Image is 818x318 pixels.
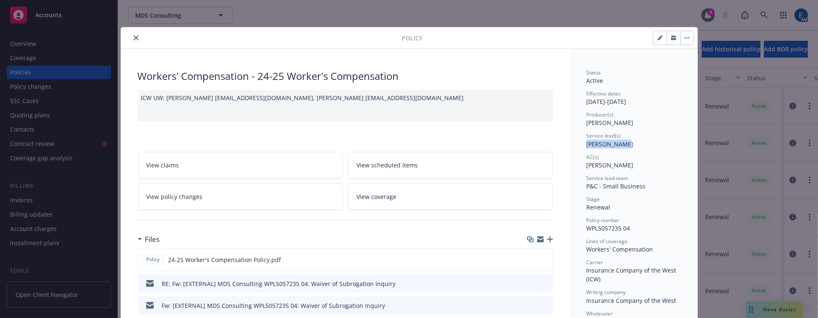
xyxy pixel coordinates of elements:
div: ICW UW: [PERSON_NAME] [EMAIL_ADDRESS][DOMAIN_NAME], [PERSON_NAME] [EMAIL_ADDRESS][DOMAIN_NAME] [138,90,553,122]
span: Service lead team [587,175,629,182]
span: Effective dates [587,90,621,97]
span: Stage [587,196,600,203]
span: WPL5057235 04 [587,224,630,232]
span: View claims [147,161,179,170]
div: Workers' Compensation - 24-25 Worker's Compensation [138,69,553,83]
span: Writing company [587,289,626,296]
div: Fw: [EXTERNAL] MDS Consulting WPL5057235 04: Waiver of Subrogation Inquiry [162,301,385,310]
span: View coverage [357,192,396,201]
a: View scheduled items [348,152,553,178]
span: P&C - Small Business [587,182,646,190]
span: Service lead(s) [587,132,621,139]
a: View coverage [348,183,553,210]
button: preview file [542,279,550,288]
span: 24-25 Worker's Compensation Policy.pdf [168,255,281,264]
span: [PERSON_NAME] [587,119,634,127]
span: Carrier [587,259,603,266]
a: View policy changes [138,183,343,210]
span: Insurance Company of the West (ICW) [587,266,678,283]
div: Files [138,234,160,245]
div: Workers' Compensation [587,245,681,254]
span: AC(s) [587,154,599,161]
span: [PERSON_NAME] [587,140,634,148]
span: Policy [145,256,162,263]
button: preview file [542,301,550,310]
span: Policy number [587,217,620,224]
span: Status [587,69,601,76]
span: [PERSON_NAME] [587,161,634,169]
button: download file [528,255,535,264]
span: Wholesaler [587,310,613,317]
span: Policy [402,34,423,42]
span: Insurance Company of the West [587,297,676,305]
span: Lines of coverage [587,238,628,245]
div: RE: Fw: [EXTERNAL] MDS Consulting WPL5057235 04: Waiver of Subrogation Inquiry [162,279,396,288]
h3: Files [145,234,160,245]
div: [DATE] - [DATE] [587,90,681,106]
span: View policy changes [147,192,203,201]
span: View scheduled items [357,161,418,170]
button: download file [529,301,535,310]
a: View claims [138,152,343,178]
button: close [131,33,141,43]
button: download file [529,279,535,288]
span: Active [587,77,603,85]
button: preview file [542,255,549,264]
span: Producer(s) [587,111,614,118]
span: Renewal [587,203,611,211]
